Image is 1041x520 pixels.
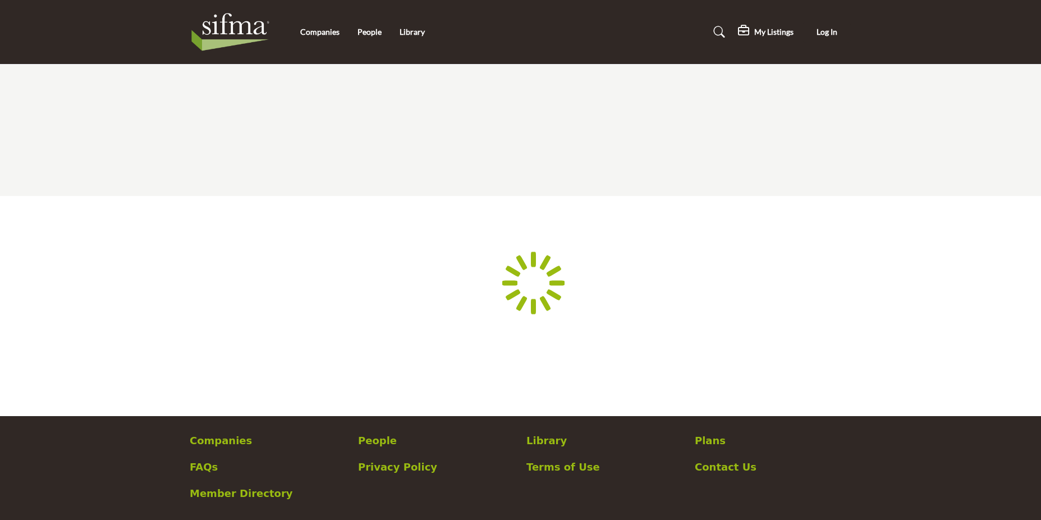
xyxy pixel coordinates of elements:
a: Library [400,27,425,37]
a: Search [703,23,732,41]
a: Terms of Use [526,459,683,475]
h5: My Listings [754,27,794,37]
button: Log In [802,22,851,43]
a: Companies [190,433,346,448]
a: Library [526,433,683,448]
a: Plans [695,433,851,448]
span: Log In [817,27,837,37]
a: Privacy Policy [358,459,515,475]
a: People [358,433,515,448]
div: My Listings [738,25,794,39]
a: Member Directory [190,486,346,501]
a: People [357,27,382,37]
a: Companies [300,27,340,37]
img: Site Logo [190,10,277,54]
a: Contact Us [695,459,851,475]
a: FAQs [190,459,346,475]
